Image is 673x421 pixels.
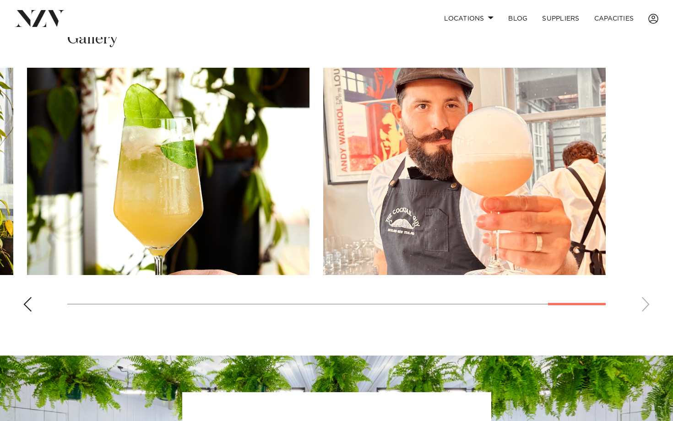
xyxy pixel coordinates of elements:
h2: Gallery [67,29,118,49]
a: BLOG [501,9,535,28]
swiper-slide: 17 / 17 [323,68,606,275]
a: Capacities [587,9,641,28]
swiper-slide: 16 / 17 [27,68,309,275]
a: SUPPLIERS [535,9,586,28]
a: Locations [437,9,501,28]
img: nzv-logo.png [15,10,65,27]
